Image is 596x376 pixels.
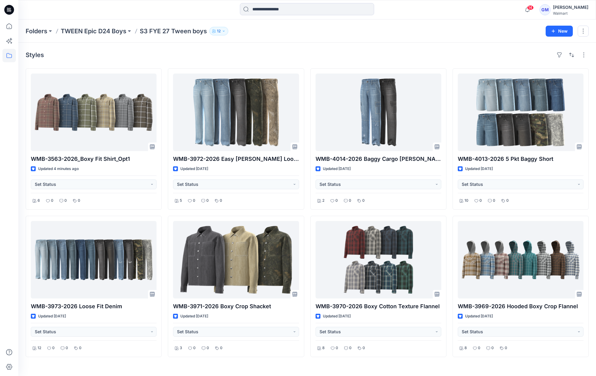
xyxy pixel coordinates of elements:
p: 0 [78,197,80,204]
p: 0 [207,345,209,351]
p: 0 [363,345,365,351]
p: 0 [505,345,507,351]
p: 0 [478,345,480,351]
p: 12 [38,345,41,351]
p: 10 [464,197,468,204]
p: Updated [DATE] [465,166,493,172]
p: Updated [DATE] [38,313,66,320]
p: 0 [220,197,222,204]
p: WMB-4014-2026 Baggy Cargo [PERSON_NAME] [316,155,441,163]
p: 8 [322,345,325,351]
p: 6 [38,197,40,204]
a: WMB-3972-2026 Easy Carpenter Loose Fit [173,74,299,151]
p: WMB-3973-2026 Loose Fit Denim [31,302,157,311]
p: 5 [180,197,182,204]
p: 0 [52,345,55,351]
a: WMB-3563-2026_Boxy Fit Shirt_Opt1 [31,74,157,151]
p: WMB-3969-2026 Hooded Boxy Crop Flannel [458,302,583,311]
p: 0 [79,345,81,351]
p: Updated [DATE] [323,166,351,172]
p: 0 [64,197,67,204]
p: 0 [193,345,196,351]
p: Updated [DATE] [180,166,208,172]
a: WMB-3973-2026 Loose Fit Denim [31,221,157,298]
p: 0 [349,197,351,204]
p: 0 [491,345,494,351]
p: 0 [336,345,338,351]
p: 0 [51,197,53,204]
p: 0 [206,197,209,204]
p: 2 [322,197,324,204]
p: 0 [493,197,495,204]
a: WMB-3969-2026 Hooded Boxy Crop Flannel [458,221,583,298]
p: Updated [DATE] [465,313,493,320]
a: TWEEN Epic D24 Boys [61,27,126,35]
button: 12 [209,27,228,35]
a: WMB-3970-2026 Boxy Cotton Texture Flannel [316,221,441,298]
p: 0 [506,197,509,204]
p: 0 [220,345,222,351]
p: 0 [362,197,365,204]
h4: Styles [26,51,44,59]
p: Updated [DATE] [323,313,351,320]
a: WMB-4014-2026 Baggy Cargo Jean [316,74,441,151]
span: 14 [527,5,534,10]
p: 8 [464,345,467,351]
a: WMB-3971-2026 Boxy Crop Shacket [173,221,299,298]
p: WMB-3970-2026 Boxy Cotton Texture Flannel [316,302,441,311]
p: WMB-3971-2026 Boxy Crop Shacket [173,302,299,311]
button: New [546,26,573,37]
p: WMB-3563-2026_Boxy Fit Shirt_Opt1 [31,155,157,163]
a: WMB-4013-2026 5 Pkt Baggy Short [458,74,583,151]
p: 3 [180,345,182,351]
p: 0 [479,197,482,204]
p: 0 [193,197,195,204]
div: GM [540,4,551,15]
p: 0 [66,345,68,351]
p: WMB-3972-2026 Easy [PERSON_NAME] Loose Fit [173,155,299,163]
p: WMB-4013-2026 5 Pkt Baggy Short [458,155,583,163]
p: S3 FYE 27 Tween boys [140,27,207,35]
p: 0 [335,197,338,204]
div: [PERSON_NAME] [553,4,588,11]
p: 12 [217,28,221,34]
p: 0 [349,345,352,351]
p: Updated [DATE] [180,313,208,320]
a: Folders [26,27,47,35]
p: Updated 4 minutes ago [38,166,79,172]
div: Walmart [553,11,588,16]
